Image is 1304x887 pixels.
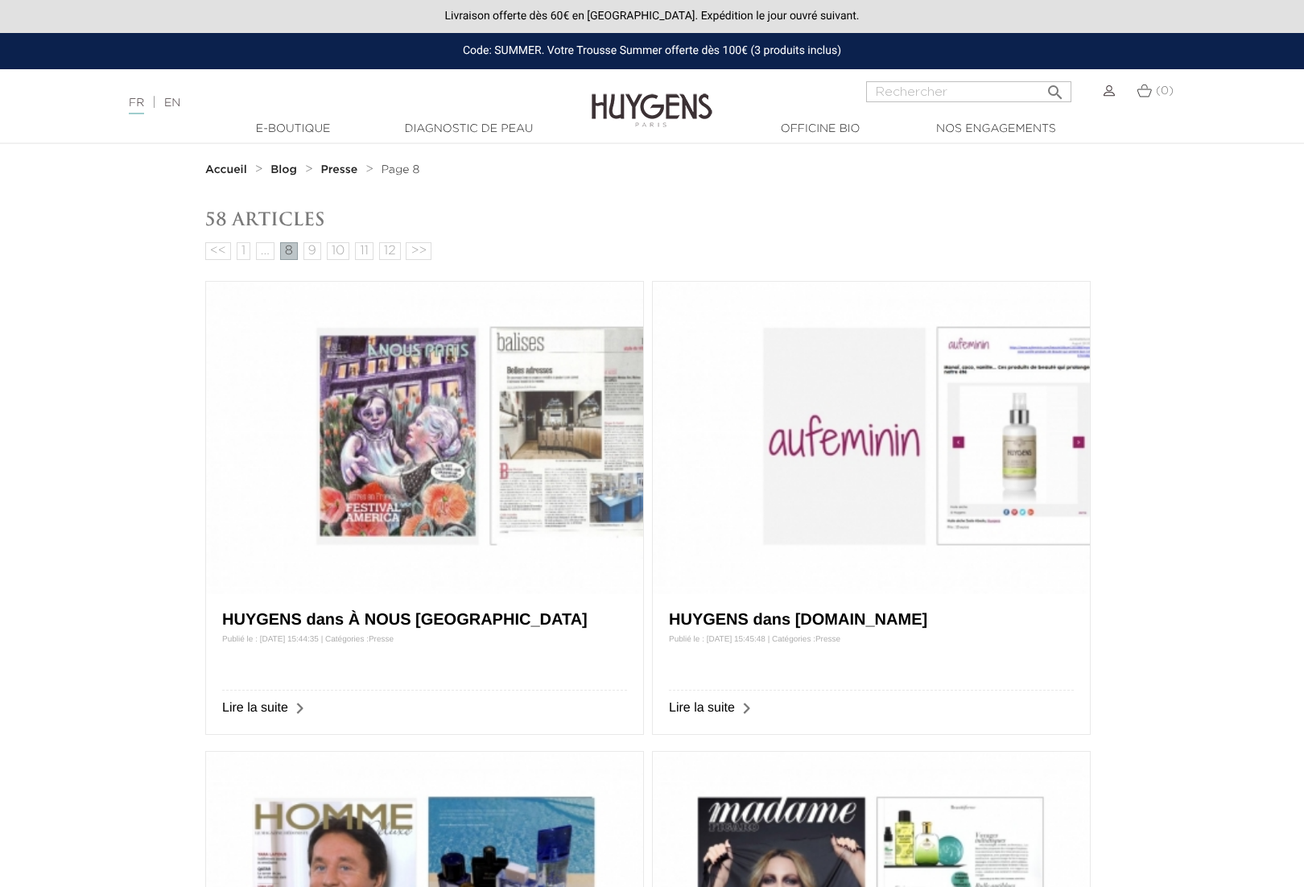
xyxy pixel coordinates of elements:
[327,242,350,260] a: 10
[406,242,431,260] a: >>
[205,208,325,230] span: 58 articles
[320,164,357,175] strong: Presse
[237,242,250,260] a: 1
[222,701,288,715] a: Lire la suite
[866,81,1071,102] input: Rechercher
[270,163,301,176] a: Blog
[382,163,420,176] a: Page 8
[205,242,231,260] a: <<
[653,282,1090,594] img: HUYGENS dans aufeminin.com
[379,242,401,260] a: 12
[355,242,373,260] a: 11
[382,164,420,175] span: Page 8
[1041,76,1070,98] button: 
[915,121,1076,138] a: Nos engagements
[213,121,373,138] a: E-Boutique
[121,93,531,113] div: |
[592,68,712,130] img: Huygens
[303,242,321,260] a: 9
[129,97,144,114] a: FR
[205,163,250,176] a: Accueil
[164,97,180,109] a: EN
[1156,85,1174,97] span: (0)
[1046,78,1065,97] i: 
[256,242,274,260] span: ...
[669,635,840,644] span: Publié le : [DATE] 15:45:48 | Catégories :
[669,701,735,715] a: Lire la suite
[206,282,643,594] img: HUYGENS dans À NOUS PARIS
[270,164,297,175] strong: Blog
[222,611,588,629] a: HUYGENS dans À NOUS [GEOGRAPHIC_DATA]
[669,611,927,629] a: HUYGENS dans [DOMAIN_NAME]
[280,242,298,260] span: 8
[740,121,901,138] a: Officine Bio
[205,164,247,175] strong: Accueil
[388,121,549,138] a: Diagnostic de peau
[222,635,394,644] span: Publié le : [DATE] 15:44:35 | Catégories :
[320,163,361,176] a: Presse
[815,635,840,644] a: Presse
[369,635,394,644] a: Presse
